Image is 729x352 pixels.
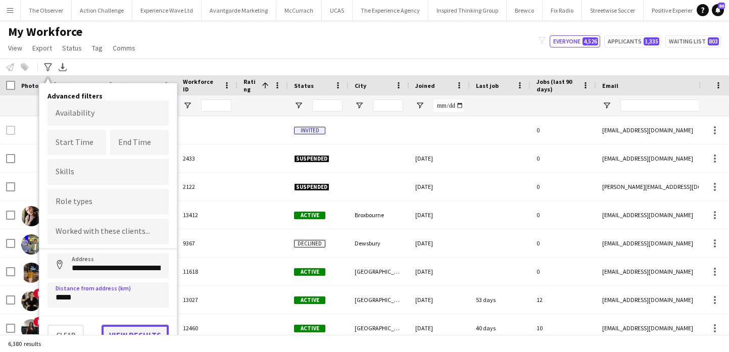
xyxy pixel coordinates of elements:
[602,82,618,89] span: Email
[47,91,169,100] h4: Advanced filters
[21,1,72,20] button: The Observer
[32,43,52,53] span: Export
[294,155,329,163] span: Suspended
[57,61,69,73] app-action-btn: Export XLSX
[409,229,470,257] div: [DATE]
[8,24,82,39] span: My Workforce
[507,1,543,20] button: Brewco
[21,263,41,283] img: aakash Charles
[349,229,409,257] div: Dewsbury
[604,35,661,47] button: Applicants1,335
[21,82,38,89] span: Photo
[47,325,84,345] button: Clear
[353,1,428,20] button: The Experience Agency
[349,201,409,229] div: Broxbourne
[294,212,325,219] span: Active
[355,101,364,110] button: Open Filter Menu
[294,82,314,89] span: Status
[530,144,596,172] div: 0
[409,258,470,285] div: [DATE]
[4,41,26,55] a: View
[433,99,464,112] input: Joined Filter Input
[322,1,353,20] button: UCAS
[183,78,219,93] span: Workforce ID
[62,43,82,53] span: Status
[349,286,409,314] div: [GEOGRAPHIC_DATA]
[88,41,107,55] a: Tag
[476,82,499,89] span: Last job
[312,99,343,112] input: Status Filter Input
[530,258,596,285] div: 0
[276,1,322,20] button: McCurrach
[102,325,169,345] button: View results
[409,173,470,200] div: [DATE]
[530,201,596,229] div: 0
[530,116,596,144] div: 0
[72,1,132,20] button: Action Challenge
[355,82,366,89] span: City
[177,286,237,314] div: 13027
[92,43,103,53] span: Tag
[21,234,41,255] img: Aadam Patel
[56,227,161,236] input: Type to search clients...
[56,197,161,207] input: Type to search role types...
[530,173,596,200] div: 0
[530,314,596,342] div: 10
[644,1,709,20] button: Positive Experience
[33,288,43,298] span: !
[56,167,161,176] input: Type to search skills...
[294,101,303,110] button: Open Filter Menu
[6,126,15,135] input: Row Selection is disabled for this row (unchecked)
[349,258,409,285] div: [GEOGRAPHIC_DATA]
[8,43,22,53] span: View
[409,144,470,172] div: [DATE]
[28,41,56,55] a: Export
[537,78,578,93] span: Jobs (last 90 days)
[409,286,470,314] div: [DATE]
[177,314,237,342] div: 12460
[409,314,470,342] div: [DATE]
[294,296,325,304] span: Active
[530,286,596,314] div: 12
[127,82,157,89] span: Last Name
[543,1,582,20] button: Fix Radio
[244,78,258,93] span: Rating
[21,291,41,311] img: Aalia Nawaz
[72,82,103,89] span: First Name
[177,258,237,285] div: 11618
[183,101,192,110] button: Open Filter Menu
[582,1,644,20] button: Streetwise Soccer
[294,268,325,276] span: Active
[550,35,600,47] button: Everyone4,526
[294,325,325,332] span: Active
[349,314,409,342] div: [GEOGRAPHIC_DATA]
[21,319,41,339] img: Aaliyah Braithwaite
[21,206,41,226] img: (JJ) jeyhan ciyiltepe
[415,82,435,89] span: Joined
[109,41,139,55] a: Comms
[470,314,530,342] div: 40 days
[602,101,611,110] button: Open Filter Menu
[718,3,725,9] span: 80
[33,317,43,327] span: !
[665,35,721,47] button: Waiting list803
[470,286,530,314] div: 53 days
[132,1,202,20] button: Experience Wave Ltd
[202,1,276,20] button: Avantgarde Marketing
[712,4,724,16] a: 80
[373,99,403,112] input: City Filter Input
[201,99,231,112] input: Workforce ID Filter Input
[294,127,325,134] span: Invited
[42,61,54,73] app-action-btn: Advanced filters
[582,37,598,45] span: 4,526
[415,101,424,110] button: Open Filter Menu
[294,183,329,191] span: Suspended
[113,43,135,53] span: Comms
[409,201,470,229] div: [DATE]
[294,240,325,247] span: Declined
[177,173,237,200] div: 2122
[58,41,86,55] a: Status
[530,229,596,257] div: 0
[708,37,719,45] span: 803
[177,201,237,229] div: 13412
